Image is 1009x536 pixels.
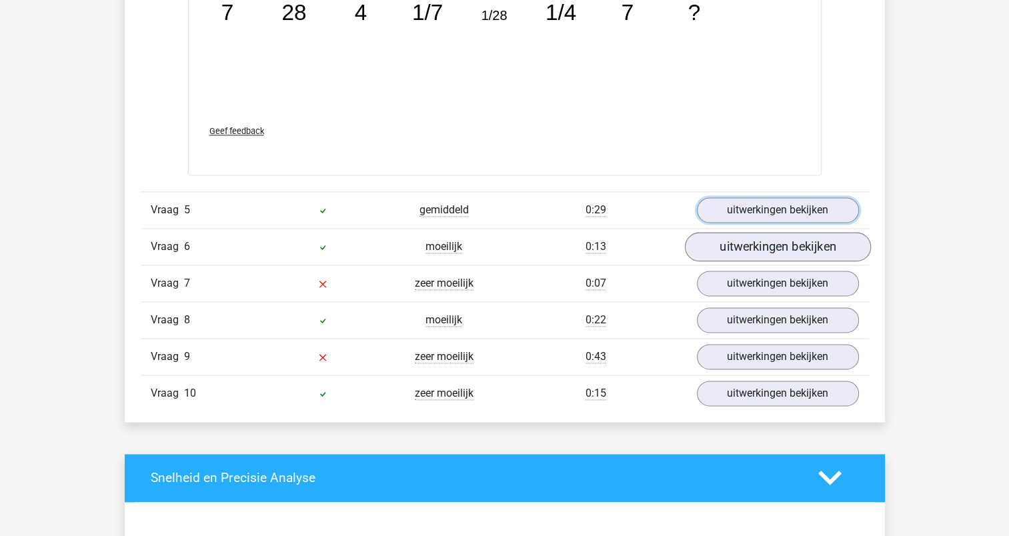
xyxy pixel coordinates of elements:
[415,277,473,290] span: zeer moeilijk
[697,307,859,333] a: uitwerkingen bekijken
[684,232,870,261] a: uitwerkingen bekijken
[415,350,473,363] span: zeer moeilijk
[697,381,859,406] a: uitwerkingen bekijken
[697,344,859,369] a: uitwerkingen bekijken
[209,126,264,136] span: Geef feedback
[586,203,606,217] span: 0:29
[419,203,469,217] span: gemiddeld
[184,313,190,326] span: 8
[586,277,606,290] span: 0:07
[586,350,606,363] span: 0:43
[415,387,473,400] span: zeer moeilijk
[151,312,184,328] span: Vraag
[184,350,190,363] span: 9
[184,203,190,216] span: 5
[425,240,462,253] span: moeilijk
[586,313,606,327] span: 0:22
[151,202,184,218] span: Vraag
[481,7,507,22] tspan: 1/28
[586,387,606,400] span: 0:15
[697,271,859,296] a: uitwerkingen bekijken
[151,239,184,255] span: Vraag
[425,313,462,327] span: moeilijk
[151,470,798,485] h4: Snelheid en Precisie Analyse
[151,275,184,291] span: Vraag
[184,277,190,289] span: 7
[184,240,190,253] span: 6
[151,349,184,365] span: Vraag
[697,197,859,223] a: uitwerkingen bekijken
[151,385,184,401] span: Vraag
[184,387,196,399] span: 10
[586,240,606,253] span: 0:13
